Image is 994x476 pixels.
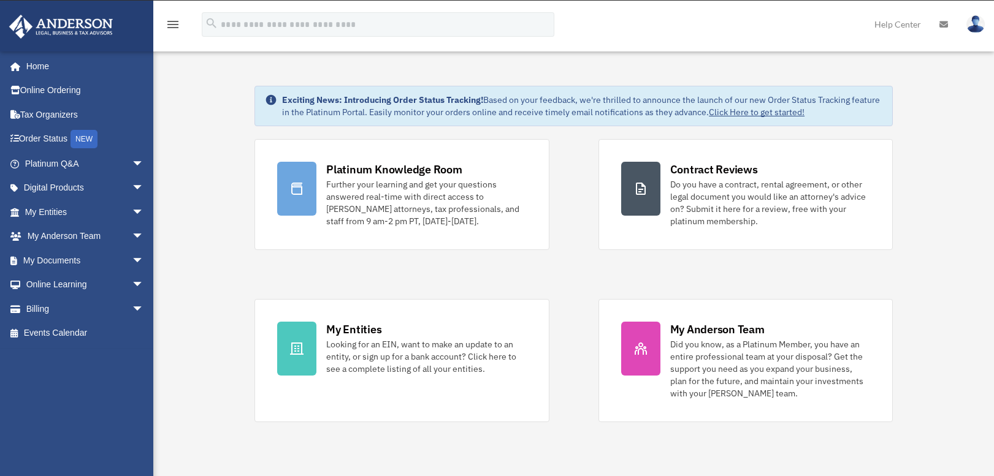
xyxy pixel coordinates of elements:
[326,322,381,337] div: My Entities
[9,224,162,249] a: My Anderson Teamarrow_drop_down
[9,200,162,224] a: My Entitiesarrow_drop_down
[966,15,985,33] img: User Pic
[132,151,156,176] span: arrow_drop_down
[254,139,549,250] a: Platinum Knowledge Room Further your learning and get your questions answered real-time with dire...
[282,94,483,105] strong: Exciting News: Introducing Order Status Tracking!
[132,297,156,322] span: arrow_drop_down
[326,178,526,227] div: Further your learning and get your questions answered real-time with direct access to [PERSON_NAM...
[670,178,870,227] div: Do you have a contract, rental agreement, or other legal document you would like an attorney's ad...
[254,299,549,422] a: My Entities Looking for an EIN, want to make an update to an entity, or sign up for a bank accoun...
[166,21,180,32] a: menu
[282,94,882,118] div: Based on your feedback, we're thrilled to announce the launch of our new Order Status Tracking fe...
[326,338,526,375] div: Looking for an EIN, want to make an update to an entity, or sign up for a bank account? Click her...
[132,273,156,298] span: arrow_drop_down
[6,15,117,39] img: Anderson Advisors Platinum Portal
[598,139,893,250] a: Contract Reviews Do you have a contract, rental agreement, or other legal document you would like...
[9,297,162,321] a: Billingarrow_drop_down
[132,248,156,273] span: arrow_drop_down
[9,78,162,103] a: Online Ordering
[9,321,162,346] a: Events Calendar
[670,162,758,177] div: Contract Reviews
[9,102,162,127] a: Tax Organizers
[326,162,462,177] div: Platinum Knowledge Room
[9,54,156,78] a: Home
[166,17,180,32] i: menu
[205,17,218,30] i: search
[9,248,162,273] a: My Documentsarrow_drop_down
[71,130,97,148] div: NEW
[132,200,156,225] span: arrow_drop_down
[9,127,162,152] a: Order StatusNEW
[598,299,893,422] a: My Anderson Team Did you know, as a Platinum Member, you have an entire professional team at your...
[132,224,156,249] span: arrow_drop_down
[709,107,805,118] a: Click Here to get started!
[9,176,162,200] a: Digital Productsarrow_drop_down
[9,273,162,297] a: Online Learningarrow_drop_down
[132,176,156,201] span: arrow_drop_down
[670,338,870,399] div: Did you know, as a Platinum Member, you have an entire professional team at your disposal? Get th...
[9,151,162,176] a: Platinum Q&Aarrow_drop_down
[670,322,765,337] div: My Anderson Team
